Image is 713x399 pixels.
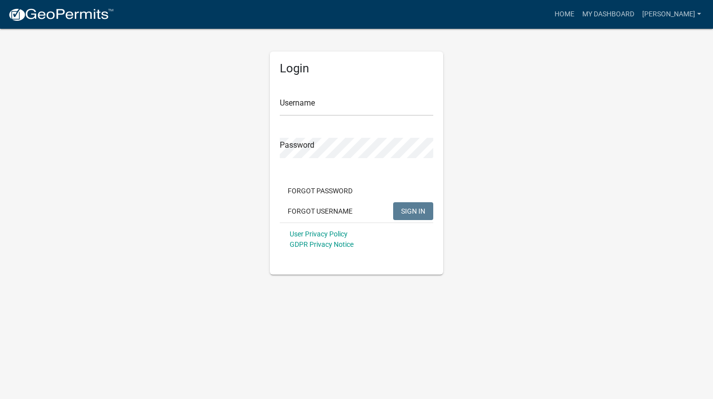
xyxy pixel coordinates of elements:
a: [PERSON_NAME] [638,5,705,24]
a: GDPR Privacy Notice [290,240,354,248]
button: SIGN IN [393,202,433,220]
span: SIGN IN [401,207,425,215]
h5: Login [280,61,433,76]
a: User Privacy Policy [290,230,348,238]
button: Forgot Password [280,182,360,200]
a: My Dashboard [578,5,638,24]
button: Forgot Username [280,202,360,220]
a: Home [551,5,578,24]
